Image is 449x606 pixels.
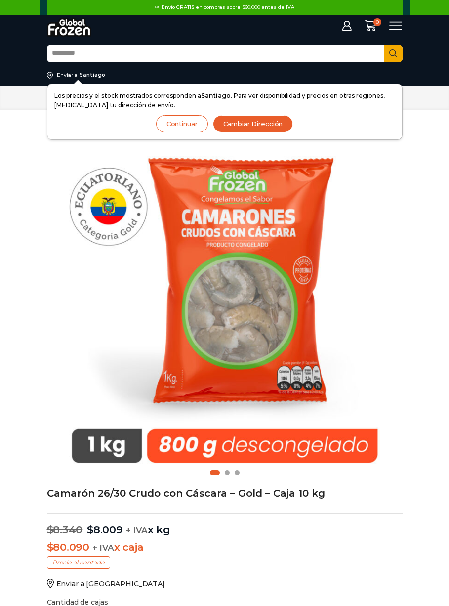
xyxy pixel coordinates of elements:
[54,91,395,110] p: Los precios y el stock mostrados corresponden a . Para ver disponibilidad y precios en otras regi...
[47,123,403,478] div: 1 / 3
[47,541,90,553] bdi: 80.090
[47,488,403,498] h1: Camarón 26/30 Crudo con Cáscara – Gold – Caja 10 kg
[47,72,57,79] img: address-field-icon.svg
[225,470,230,475] span: Go to slide 2
[47,523,53,536] span: $
[235,470,240,475] span: Go to slide 3
[47,579,165,588] a: Enviar a [GEOGRAPHIC_DATA]
[80,72,105,79] div: Santiago
[47,541,53,553] span: $
[47,556,110,569] p: Precio al contado
[384,45,403,62] button: Search button
[56,579,165,588] span: Enviar a [GEOGRAPHIC_DATA]
[87,523,123,536] bdi: 8.009
[213,115,293,132] button: Cambiar Dirección
[87,523,93,536] span: $
[57,72,78,79] div: Enviar a
[373,18,381,26] span: 0
[47,523,83,536] bdi: 8.340
[210,470,220,475] span: Go to slide 1
[47,513,403,536] p: x kg
[47,541,403,553] p: x caja
[360,19,381,32] a: 0
[201,92,231,99] strong: Santiago
[47,123,403,478] img: PM04005012
[156,115,208,132] button: Continuar
[126,525,148,535] span: + IVA
[92,543,114,553] span: + IVA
